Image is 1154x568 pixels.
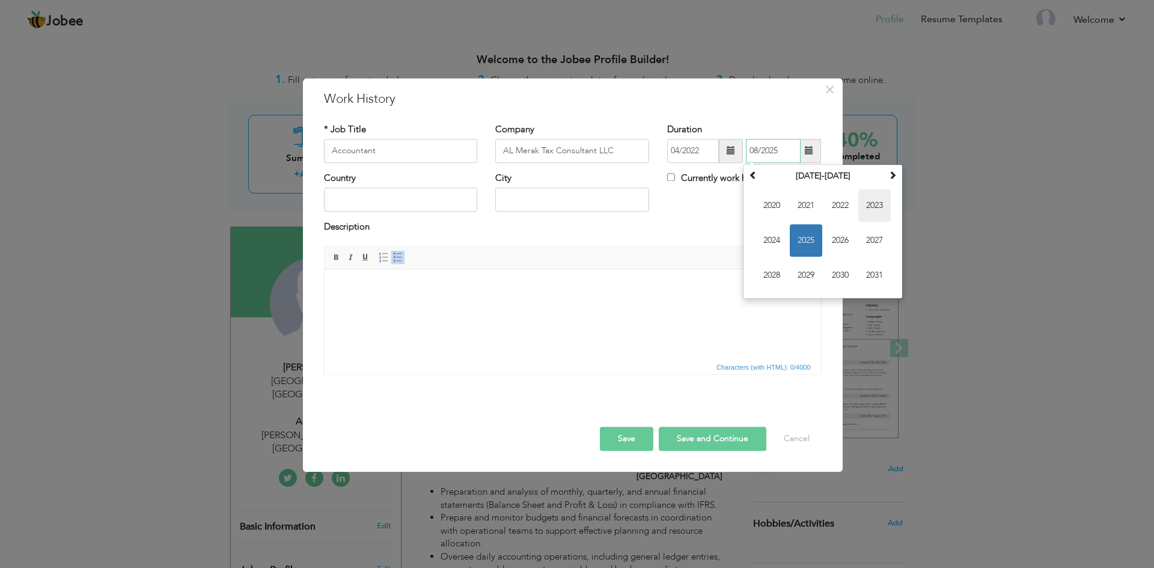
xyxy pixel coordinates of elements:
[858,189,891,222] span: 2023
[824,189,856,222] span: 2022
[790,189,822,222] span: 2021
[344,251,358,264] a: Italic
[330,251,343,264] a: Bold
[377,251,390,264] a: Insert/Remove Numbered List
[824,224,856,257] span: 2026
[820,80,840,99] button: Close
[495,123,534,136] label: Company
[324,221,370,234] label: Description
[756,189,788,222] span: 2020
[746,139,801,163] input: Present
[790,259,822,292] span: 2029
[825,79,835,100] span: ×
[888,171,897,179] span: Next Decade
[325,269,821,359] iframe: Rich Text Editor, workEditor
[359,251,372,264] a: Underline
[714,362,814,373] div: Statistics
[667,123,702,136] label: Duration
[324,172,356,185] label: Country
[824,259,856,292] span: 2030
[324,123,366,136] label: * Job Title
[749,171,757,179] span: Previous Decade
[714,362,813,373] span: Characters (with HTML): 0/4000
[495,172,511,185] label: City
[324,90,822,108] h3: Work History
[756,224,788,257] span: 2024
[858,224,891,257] span: 2027
[667,172,759,185] label: Currently work here
[391,251,405,264] a: Insert/Remove Bulleted List
[760,167,885,185] th: Select Decade
[600,427,653,451] button: Save
[772,427,822,451] button: Cancel
[790,224,822,257] span: 2025
[667,173,675,181] input: Currently work here
[667,139,719,163] input: From
[659,427,766,451] button: Save and Continue
[756,259,788,292] span: 2028
[858,259,891,292] span: 2031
